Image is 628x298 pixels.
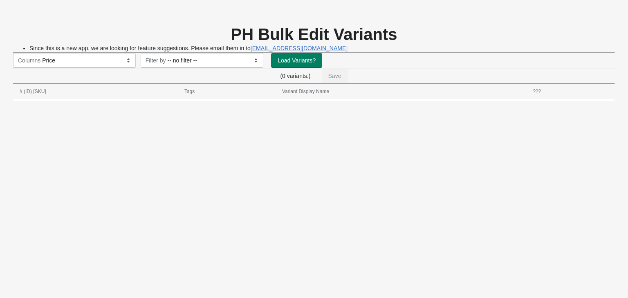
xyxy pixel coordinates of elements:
[526,84,615,99] th: ???
[29,44,615,52] li: Since this is a new app, we are looking for feature suggestions. Please email them in to
[276,84,526,99] th: Variant Display Name
[13,24,615,44] h1: PH Bulk Edit Variants
[251,45,348,51] a: [EMAIL_ADDRESS][DOMAIN_NAME]
[13,68,615,84] div: (0 variants. )
[178,84,276,99] th: Tags
[278,57,316,64] span: Load Variants?
[271,53,322,68] button: Load Variants?
[13,84,178,99] th: # (ID) [SKU]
